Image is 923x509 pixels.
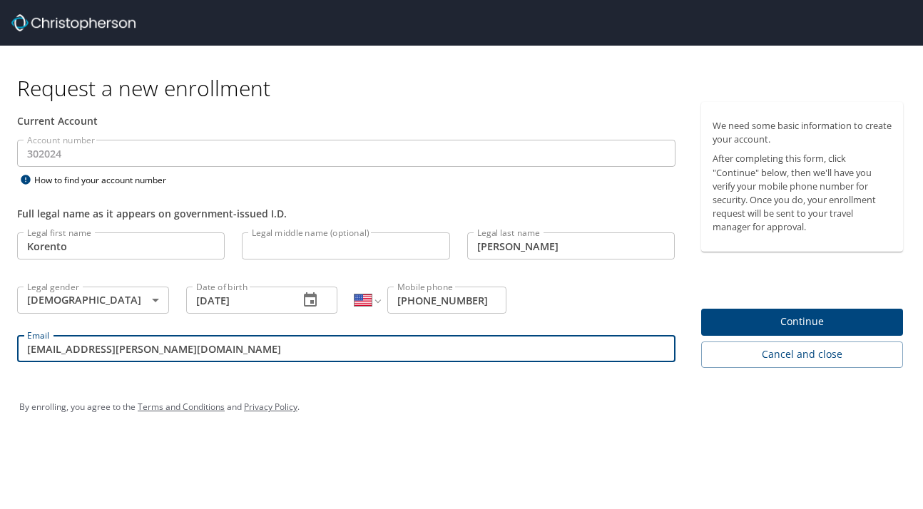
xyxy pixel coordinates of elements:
span: Continue [713,313,892,331]
input: Enter phone number [387,287,506,314]
span: Cancel and close [713,346,892,364]
a: Privacy Policy [244,401,297,413]
img: cbt logo [11,14,136,31]
h1: Request a new enrollment [17,74,914,102]
a: Terms and Conditions [138,401,225,413]
div: [DEMOGRAPHIC_DATA] [17,287,169,314]
p: We need some basic information to create your account. [713,119,892,146]
input: MM/DD/YYYY [186,287,288,314]
button: Continue [701,309,904,336]
div: Full legal name as it appears on government-issued I.D. [17,206,675,221]
p: After completing this form, click "Continue" below, then we'll have you verify your mobile phone ... [713,152,892,234]
div: Current Account [17,113,675,128]
div: How to find your account number [17,171,195,189]
div: By enrolling, you agree to the and . [19,389,904,425]
button: Cancel and close [701,341,904,368]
